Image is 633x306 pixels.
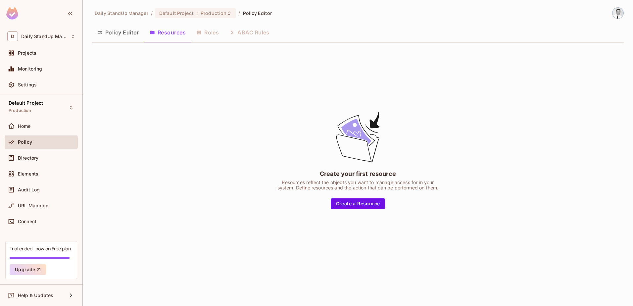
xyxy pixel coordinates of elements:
[9,100,43,106] span: Default Project
[144,24,191,41] button: Resources
[7,31,18,41] span: D
[612,8,623,19] img: Goran Jovanovic
[275,180,441,190] div: Resources reflect the objects you want to manage access for in your system. Define resources and ...
[151,10,153,16] li: /
[18,50,36,56] span: Projects
[18,187,40,192] span: Audit Log
[10,245,71,252] div: Trial ended- now on Free plan
[92,24,144,41] button: Policy Editor
[201,10,226,16] span: Production
[243,10,272,16] span: Policy Editor
[159,10,194,16] span: Default Project
[238,10,240,16] li: /
[18,139,32,145] span: Policy
[18,82,37,87] span: Settings
[18,155,38,161] span: Directory
[18,124,31,129] span: Home
[6,7,18,20] img: SReyMgAAAABJRU5ErkJggg==
[18,203,49,208] span: URL Mapping
[21,34,67,39] span: Workspace: Daily StandUp Manager
[9,108,31,113] span: Production
[18,171,38,177] span: Elements
[10,264,46,275] button: Upgrade
[331,198,385,209] button: Create a Resource
[18,219,36,224] span: Connect
[95,10,148,16] span: the active workspace
[18,293,53,298] span: Help & Updates
[320,170,396,178] div: Create your first resource
[18,66,42,72] span: Monitoring
[196,11,198,16] span: :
